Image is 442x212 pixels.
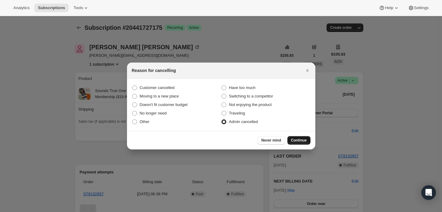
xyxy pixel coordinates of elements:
[13,5,29,10] span: Analytics
[38,5,65,10] span: Subscriptions
[140,119,150,124] span: Other
[414,5,429,10] span: Settings
[421,185,436,200] div: Open Intercom Messenger
[34,4,69,12] button: Subscriptions
[229,85,255,90] span: Have too much
[140,85,175,90] span: Customer cancelled
[404,4,432,12] button: Settings
[229,94,273,98] span: Switching to a competitor
[258,136,285,145] button: Never mind
[132,67,176,74] h2: Reason for cancelling
[261,138,281,143] span: Never mind
[291,138,307,143] span: Continue
[303,66,312,75] button: Close
[74,5,83,10] span: Tools
[140,102,188,107] span: Doesn't fit customer budget
[229,111,245,115] span: Traveling
[10,4,33,12] button: Analytics
[140,111,167,115] span: No longer need
[385,5,393,10] span: Help
[70,4,93,12] button: Tools
[229,119,258,124] span: Admin cancelled
[287,136,310,145] button: Continue
[229,102,272,107] span: Not enjoying the product
[375,4,403,12] button: Help
[140,94,179,98] span: Moving to a new place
